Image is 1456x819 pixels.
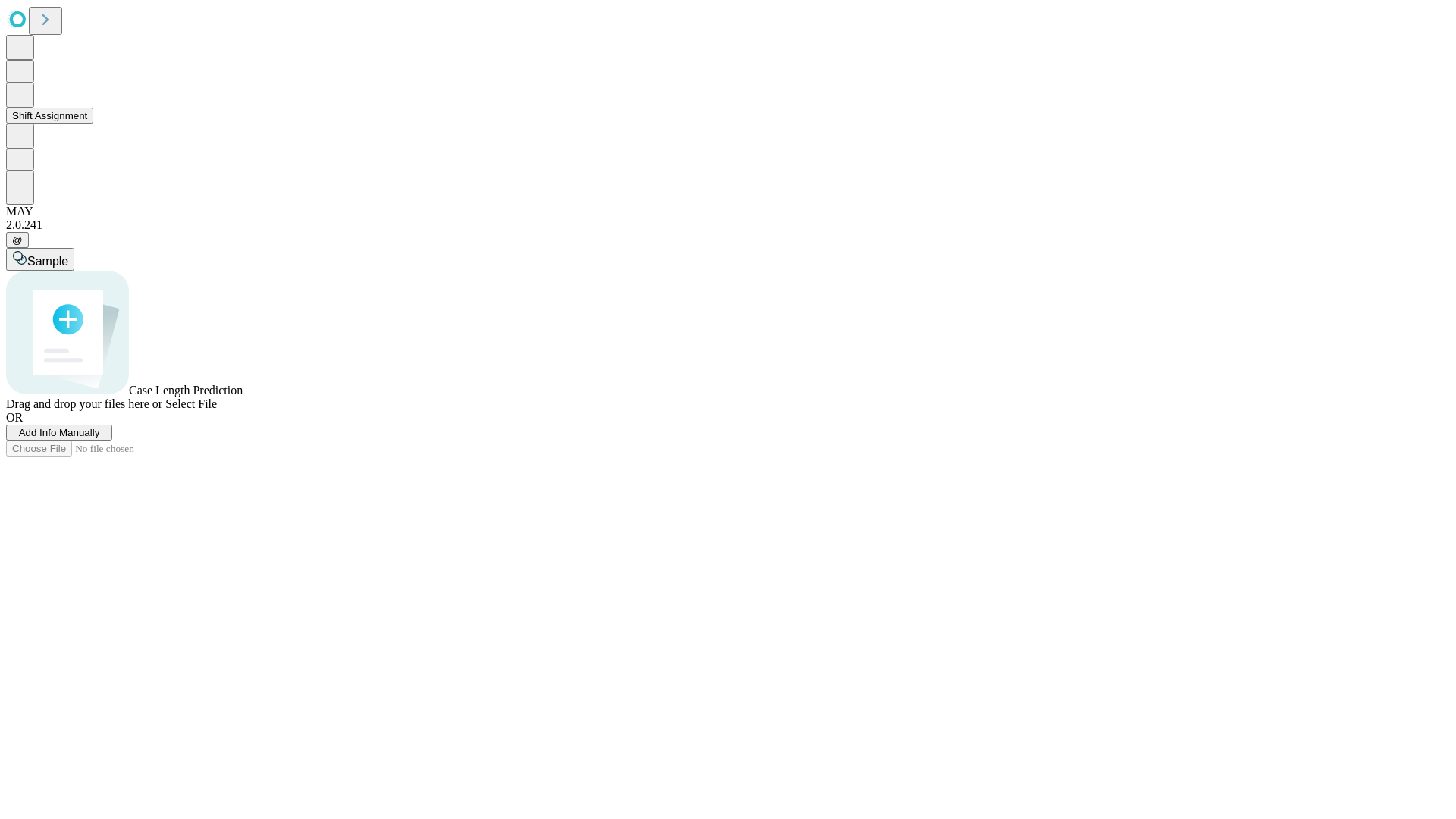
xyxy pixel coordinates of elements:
[129,384,243,397] span: Case Length Prediction
[19,427,100,438] span: Add Info Manually
[6,232,29,248] button: @
[6,397,162,410] span: Drag and drop your files here or
[6,108,93,124] button: Shift Assignment
[12,234,23,246] span: @
[6,248,74,271] button: Sample
[27,255,68,268] span: Sample
[6,411,23,424] span: OR
[6,218,1450,232] div: 2.0.241
[6,425,112,441] button: Add Info Manually
[6,205,1450,218] div: MAY
[165,397,217,410] span: Select File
